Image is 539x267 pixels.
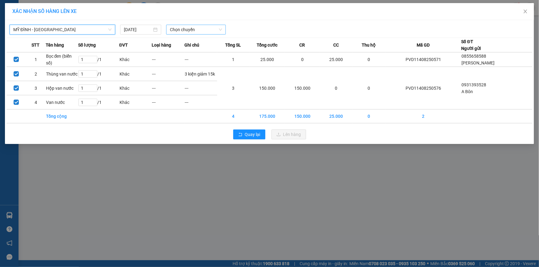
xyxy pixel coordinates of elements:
[217,52,250,67] td: 1
[299,42,305,48] span: CR
[26,81,45,95] td: 3
[119,52,152,67] td: Khác
[184,42,199,48] span: Ghi chú
[124,26,152,33] input: 14/08/2025
[119,42,128,48] span: ĐVT
[46,109,78,123] td: Tổng cộng
[462,89,473,94] span: A Bôn
[250,67,285,109] td: 150.000
[78,42,96,48] span: Số lượng
[285,67,320,109] td: 150.000
[462,60,495,65] span: [PERSON_NAME]
[78,67,119,81] td: / 1
[217,109,250,123] td: 4
[46,52,78,67] td: Bọc đen (biển số)
[152,81,185,95] td: ---
[238,132,242,137] span: rollback
[333,42,339,48] span: CC
[78,81,119,95] td: / 1
[233,129,265,139] button: rollbackQuay lại
[78,95,119,109] td: / 1
[217,67,250,109] td: 3
[517,3,534,20] button: Close
[462,82,486,87] span: 0931393528
[285,109,320,123] td: 150.000
[184,95,217,109] td: ---
[152,52,185,67] td: ---
[352,109,385,123] td: 0
[119,81,152,95] td: Khác
[46,67,78,81] td: Thùng van nước
[152,67,185,81] td: ---
[352,67,385,109] td: 0
[152,95,185,109] td: ---
[184,67,217,81] td: 3 kiện giảm 15k
[523,9,528,14] span: close
[320,52,353,67] td: 25.000
[170,25,222,34] span: Chọn chuyến
[272,129,306,139] button: uploadLên hàng
[78,52,119,67] td: / 1
[26,67,45,81] td: 2
[320,67,353,109] td: 0
[13,25,112,34] span: MỸ ĐÌNH - THÁI BÌNH
[119,95,152,109] td: Khác
[362,42,376,48] span: Thu hộ
[352,52,385,67] td: 0
[225,42,241,48] span: Tổng SL
[385,52,461,67] td: PVD11408250571
[184,81,217,95] td: ---
[417,42,430,48] span: Mã GD
[462,54,486,59] span: 0855658588
[250,52,285,67] td: 25.000
[320,109,353,123] td: 25.000
[46,95,78,109] td: Van nước
[32,42,40,48] span: STT
[152,42,171,48] span: Loại hàng
[26,95,45,109] td: 4
[245,131,260,138] span: Quay lại
[257,42,277,48] span: Tổng cước
[26,52,45,67] td: 1
[46,81,78,95] td: Hộp van nước
[385,67,461,109] td: PVD11408250576
[461,38,481,52] div: Số ĐT Người gửi
[385,109,461,123] td: 2
[12,8,77,14] span: XÁC NHẬN SỐ HÀNG LÊN XE
[119,67,152,81] td: Khác
[285,52,320,67] td: 0
[184,52,217,67] td: ---
[46,42,64,48] span: Tên hàng
[250,109,285,123] td: 175.000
